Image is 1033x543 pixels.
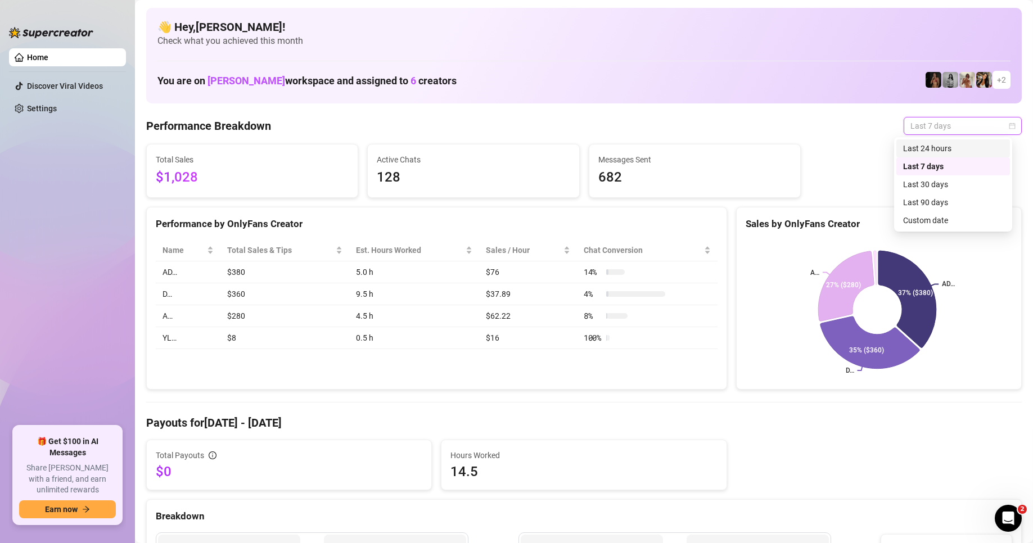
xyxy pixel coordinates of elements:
[157,75,457,87] h1: You are on workspace and assigned to creators
[584,332,602,344] span: 100 %
[45,505,78,514] span: Earn now
[9,27,93,38] img: logo-BBDzfeDw.svg
[349,283,479,305] td: 9.5 h
[146,118,271,134] h4: Performance Breakdown
[942,72,958,88] img: A
[82,505,90,513] span: arrow-right
[486,244,561,256] span: Sales / Hour
[910,117,1015,134] span: Last 7 days
[584,288,602,300] span: 4 %
[903,142,1003,155] div: Last 24 hours
[479,239,577,261] th: Sales / Hour
[156,283,220,305] td: D…
[157,35,1011,47] span: Check what you achieved this month
[146,415,1022,431] h4: Payouts for [DATE] - [DATE]
[27,104,57,113] a: Settings
[27,82,103,90] a: Discover Viral Videos
[156,449,204,461] span: Total Payouts
[377,153,570,166] span: Active Chats
[997,74,1006,86] span: + 2
[903,196,1003,209] div: Last 90 days
[163,244,205,256] span: Name
[156,327,220,349] td: YL…
[976,72,992,88] img: AD
[926,72,941,88] img: D
[450,449,717,461] span: Hours Worked
[479,327,577,349] td: $16
[220,327,349,349] td: $8
[995,505,1022,532] iframe: Intercom live chat
[349,305,479,327] td: 4.5 h
[584,266,602,278] span: 14 %
[156,216,718,232] div: Performance by OnlyFans Creator
[220,283,349,305] td: $360
[411,75,416,87] span: 6
[903,214,1003,227] div: Custom date
[1009,123,1016,129] span: calendar
[349,261,479,283] td: 5.0 h
[896,157,1010,175] div: Last 7 days
[598,153,791,166] span: Messages Sent
[377,167,570,188] span: 128
[19,500,116,518] button: Earn nowarrow-right
[746,216,1012,232] div: Sales by OnlyFans Creator
[584,310,602,322] span: 8 %
[479,283,577,305] td: $37.89
[584,244,702,256] span: Chat Conversion
[156,239,220,261] th: Name
[156,167,349,188] span: $1,028
[896,175,1010,193] div: Last 30 days
[156,153,349,166] span: Total Sales
[903,160,1003,173] div: Last 7 days
[27,53,48,62] a: Home
[156,509,1012,524] div: Breakdown
[156,463,422,481] span: $0
[227,244,333,256] span: Total Sales & Tips
[156,261,220,283] td: AD…
[598,167,791,188] span: 682
[220,305,349,327] td: $280
[903,178,1003,191] div: Last 30 days
[207,75,285,87] span: [PERSON_NAME]
[896,139,1010,157] div: Last 24 hours
[479,305,577,327] td: $62.22
[356,244,463,256] div: Est. Hours Worked
[942,280,955,288] text: AD…
[896,193,1010,211] div: Last 90 days
[220,261,349,283] td: $380
[577,239,718,261] th: Chat Conversion
[220,239,349,261] th: Total Sales & Tips
[1018,505,1027,514] span: 2
[896,211,1010,229] div: Custom date
[349,327,479,349] td: 0.5 h
[479,261,577,283] td: $76
[810,269,819,277] text: A…
[19,436,116,458] span: 🎁 Get $100 in AI Messages
[157,19,1011,35] h4: 👋 Hey, [PERSON_NAME] !
[19,463,116,496] span: Share [PERSON_NAME] with a friend, and earn unlimited rewards
[959,72,975,88] img: Green
[156,305,220,327] td: A…
[845,367,854,375] text: D…
[209,451,216,459] span: info-circle
[450,463,717,481] span: 14.5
